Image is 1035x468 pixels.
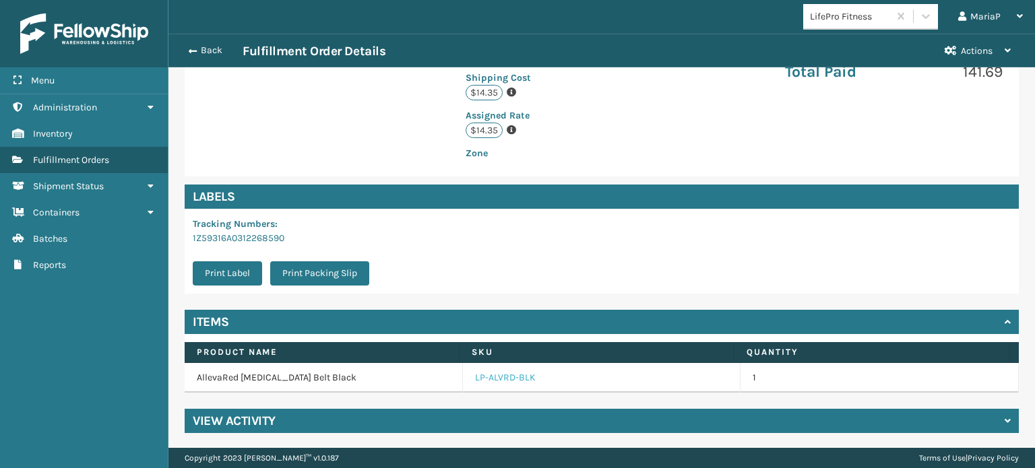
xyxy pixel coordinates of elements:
[919,448,1019,468] div: |
[193,218,278,230] span: Tracking Numbers :
[33,259,66,271] span: Reports
[472,346,722,358] label: SKU
[185,363,463,393] td: AllevaRed [MEDICAL_DATA] Belt Black
[193,314,229,330] h4: Items
[20,13,148,54] img: logo
[33,128,73,139] span: Inventory
[741,363,1019,393] td: 1
[185,185,1019,209] h4: Labels
[747,346,997,358] label: Quantity
[193,413,276,429] h4: View Activity
[933,34,1023,67] button: Actions
[33,233,67,244] span: Batches
[33,180,104,192] span: Shipment Status
[466,108,608,123] p: Assigned Rate
[919,453,966,463] a: Terms of Use
[466,71,608,85] p: Shipping Cost
[466,146,608,160] p: Zone
[33,154,109,166] span: Fulfillment Orders
[185,448,339,468] p: Copyright 2023 [PERSON_NAME]™ v 1.0.187
[33,207,80,218] span: Containers
[31,75,55,86] span: Menu
[243,43,385,59] h3: Fulfillment Order Details
[33,102,97,113] span: Administration
[193,261,262,286] button: Print Label
[466,123,503,138] p: $14.35
[466,85,503,100] p: $14.35
[270,261,369,286] button: Print Packing Slip
[785,62,886,82] p: Total Paid
[810,9,890,24] div: LifePro Fitness
[475,371,536,385] a: LP-ALVRD-BLK
[181,44,243,57] button: Back
[197,346,447,358] label: Product Name
[961,45,993,57] span: Actions
[968,453,1019,463] a: Privacy Policy
[193,232,284,244] a: 1Z59316A0312268590
[902,62,1003,82] p: 141.69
